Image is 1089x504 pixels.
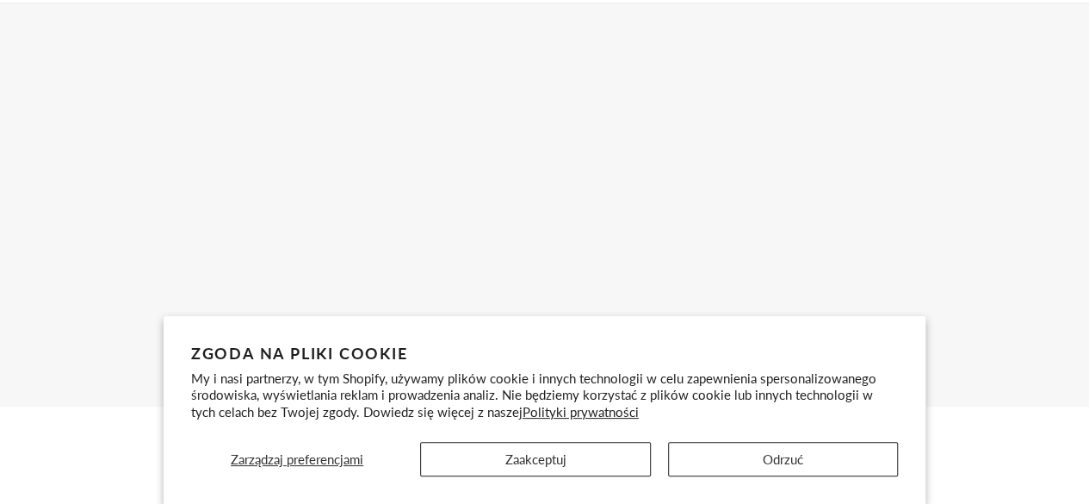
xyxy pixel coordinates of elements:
h2: Zgoda na pliki cookie [191,344,899,363]
button: Zarządzaj preferencjami [191,442,404,476]
a: Polityki prywatności [523,404,639,420]
p: My i nasi partnerzy, w tym Shopify, używamy plików cookie i innych technologii w celu zapewnienia... [191,370,899,421]
button: Zaakceptuj [420,442,650,476]
span: Zarządzaj preferencjami [231,451,363,467]
button: Odrzuć [668,442,898,476]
